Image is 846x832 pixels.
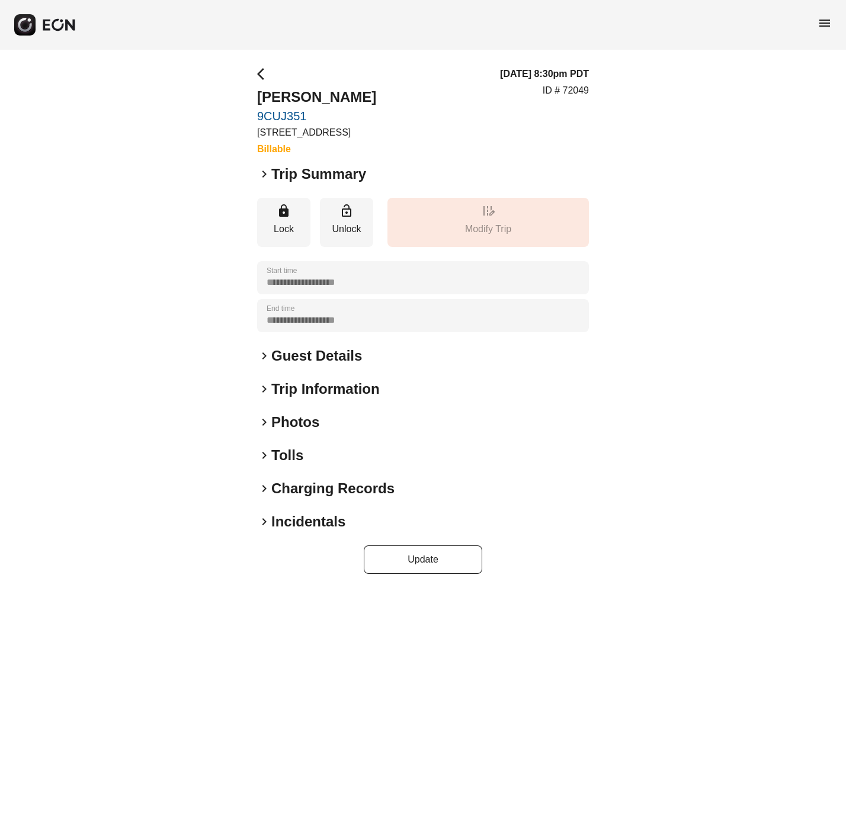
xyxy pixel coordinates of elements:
a: 9CUJ351 [257,109,376,123]
button: Lock [257,198,310,247]
span: arrow_back_ios [257,67,271,81]
span: keyboard_arrow_right [257,349,271,363]
p: [STREET_ADDRESS] [257,126,376,140]
h2: Trip Summary [271,165,366,184]
span: keyboard_arrow_right [257,515,271,529]
h2: Incidentals [271,512,345,531]
span: keyboard_arrow_right [257,481,271,496]
p: Unlock [326,222,367,236]
h3: Billable [257,142,376,156]
span: keyboard_arrow_right [257,415,271,429]
h3: [DATE] 8:30pm PDT [500,67,589,81]
span: lock_open [339,204,354,218]
h2: Photos [271,413,319,432]
span: lock [277,204,291,218]
h2: Guest Details [271,346,362,365]
h2: Charging Records [271,479,395,498]
p: ID # 72049 [543,83,589,98]
span: menu [818,16,832,30]
h2: [PERSON_NAME] [257,88,376,107]
span: keyboard_arrow_right [257,167,271,181]
span: keyboard_arrow_right [257,382,271,396]
p: Lock [263,222,305,236]
span: keyboard_arrow_right [257,448,271,462]
h2: Trip Information [271,380,380,399]
button: Unlock [320,198,373,247]
button: Update [364,545,482,574]
h2: Tolls [271,446,303,465]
